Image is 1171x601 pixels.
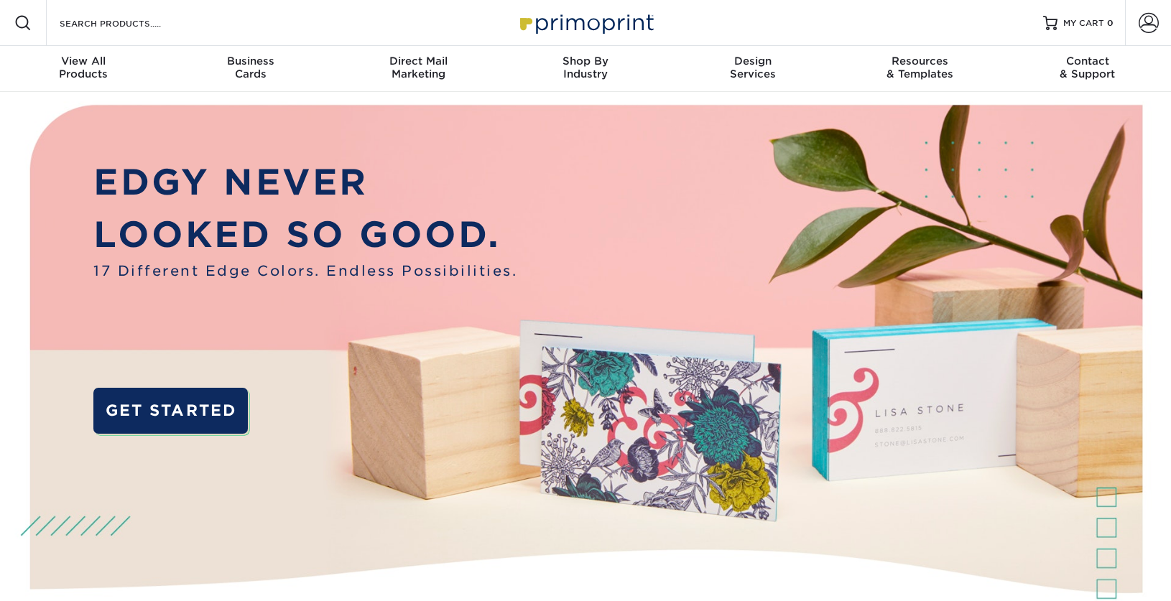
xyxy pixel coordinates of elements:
div: Cards [167,55,335,80]
p: EDGY NEVER [93,156,517,208]
a: DesignServices [669,46,836,92]
span: 17 Different Edge Colors. Endless Possibilities. [93,261,517,281]
input: SEARCH PRODUCTS..... [58,14,198,32]
img: Primoprint [514,7,657,38]
span: 0 [1107,18,1114,28]
a: Direct MailMarketing [335,46,502,92]
div: & Templates [836,55,1004,80]
div: Marketing [335,55,502,80]
span: Business [167,55,335,67]
div: Industry [502,55,670,80]
span: MY CART [1063,17,1104,29]
a: Resources& Templates [836,46,1004,92]
span: Design [669,55,836,67]
a: Shop ByIndustry [502,46,670,92]
a: Contact& Support [1004,46,1171,92]
span: Shop By [502,55,670,67]
div: Services [669,55,836,80]
a: GET STARTED [93,388,248,434]
p: LOOKED SO GOOD. [93,208,517,261]
span: Resources [836,55,1004,67]
div: & Support [1004,55,1171,80]
a: BusinessCards [167,46,335,92]
span: Direct Mail [335,55,502,67]
span: Contact [1004,55,1171,67]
